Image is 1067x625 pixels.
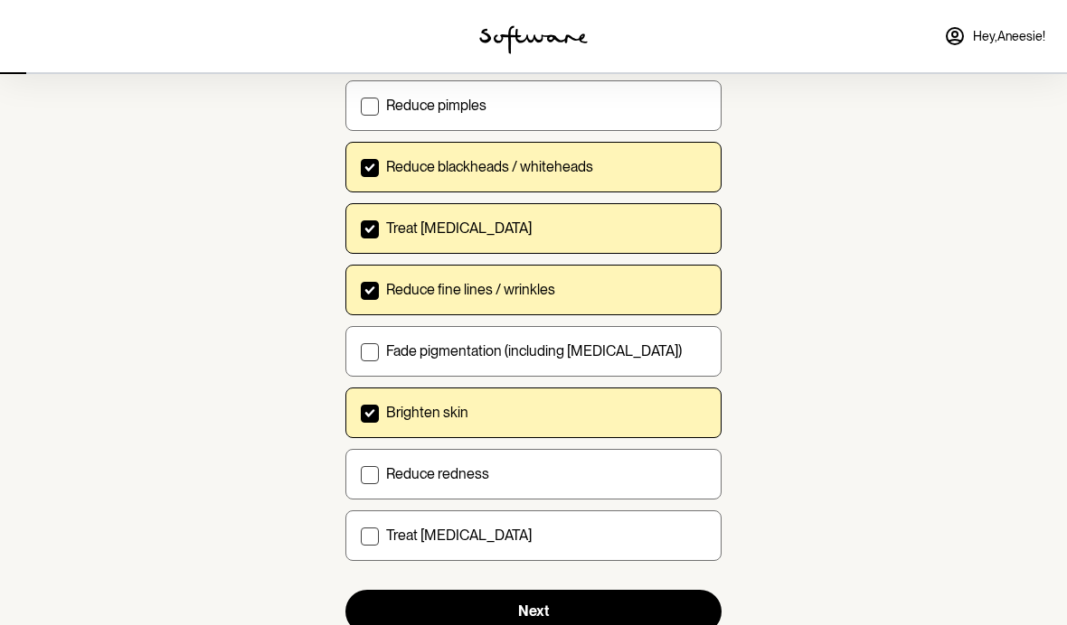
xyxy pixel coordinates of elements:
p: Treat [MEDICAL_DATA] [386,527,532,544]
p: Brighten skin [386,404,468,421]
span: Next [518,602,549,620]
p: Reduce blackheads / whiteheads [386,158,593,175]
a: Hey,Aneesie! [933,14,1056,58]
p: Treat [MEDICAL_DATA] [386,219,532,237]
img: software logo [479,25,588,54]
p: Reduce pimples [386,97,486,114]
p: Reduce redness [386,465,489,482]
p: Reduce fine lines / wrinkles [386,281,555,298]
span: Hey, Aneesie ! [973,29,1045,44]
p: Fade pigmentation (including [MEDICAL_DATA]) [386,342,682,359]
